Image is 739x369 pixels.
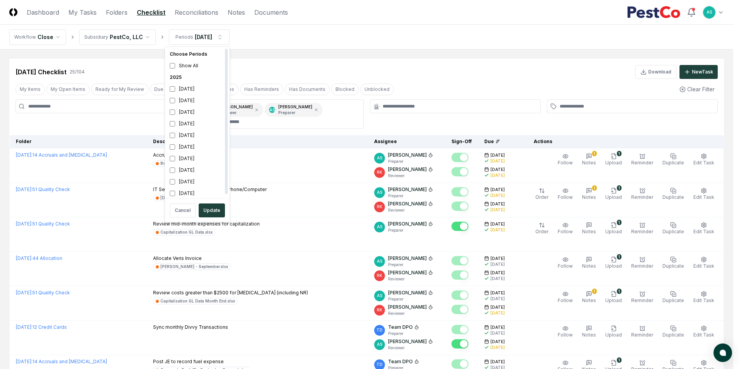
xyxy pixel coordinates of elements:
[167,130,228,141] div: [DATE]
[167,48,228,60] div: Choose Periods
[167,141,228,153] div: [DATE]
[167,164,228,176] div: [DATE]
[167,176,228,188] div: [DATE]
[199,203,225,217] button: Update
[167,153,228,164] div: [DATE]
[167,118,228,130] div: [DATE]
[167,72,228,83] div: 2025
[170,203,196,217] button: Cancel
[167,188,228,199] div: [DATE]
[167,83,228,95] div: [DATE]
[167,95,228,106] div: [DATE]
[167,60,228,72] div: Show All
[167,106,228,118] div: [DATE]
